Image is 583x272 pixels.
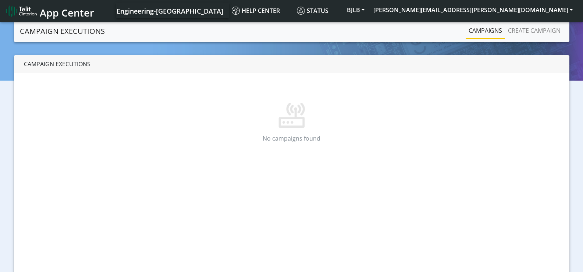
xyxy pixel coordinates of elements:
[232,7,280,15] span: Help center
[297,7,328,15] span: Status
[294,3,342,18] a: Status
[297,7,305,15] img: status.svg
[40,6,94,20] span: App Center
[117,7,223,15] span: Engineering-[GEOGRAPHIC_DATA]
[6,3,93,19] a: App Center
[342,3,369,17] button: BJLB
[232,7,240,15] img: knowledge.svg
[369,3,577,17] button: [PERSON_NAME][EMAIL_ADDRESS][PERSON_NAME][DOMAIN_NAME]
[229,3,294,18] a: Help center
[6,5,37,17] img: logo-telit-cinterion-gw-new.png
[116,3,223,18] a: Your current platform instance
